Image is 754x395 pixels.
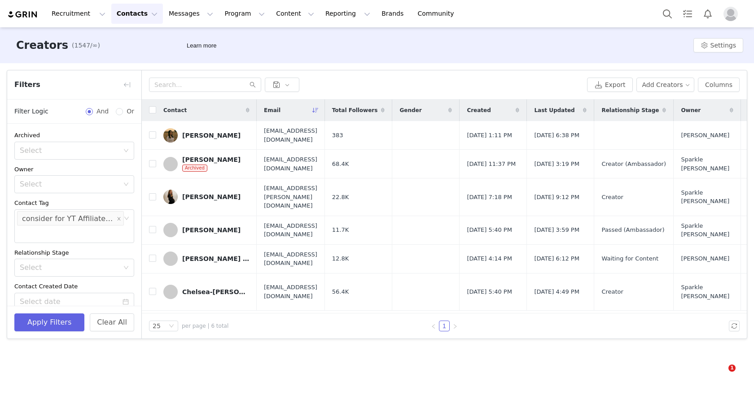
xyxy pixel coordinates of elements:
[534,287,579,296] span: [DATE] 4:49 PM
[264,184,317,210] span: [EMAIL_ADDRESS][PERSON_NAME][DOMAIN_NAME]
[534,106,574,114] span: Last Updated
[153,321,161,331] div: 25
[20,263,119,272] div: Select
[693,38,743,52] button: Settings
[439,321,450,331] li: 1
[681,221,733,239] span: Sparkle [PERSON_NAME]
[14,282,134,291] div: Contact Created Date
[163,223,250,237] a: [PERSON_NAME]
[14,313,84,331] button: Apply Filters
[163,156,250,172] a: [PERSON_NAME]Archived
[601,193,623,202] span: Creator
[264,126,317,144] span: [EMAIL_ADDRESS][DOMAIN_NAME]
[587,78,633,92] button: Export
[20,146,119,155] div: Select
[163,285,250,299] a: Chelsea-[PERSON_NAME]
[182,165,207,172] span: Archived
[452,324,458,329] i: icon: right
[271,4,320,24] button: Content
[14,165,134,174] div: Owner
[163,106,187,114] span: Contact
[123,148,129,154] i: icon: down
[467,193,512,202] span: [DATE] 7:18 PM
[185,41,218,50] div: Tooltip anchor
[601,254,658,263] span: Waiting for Content
[439,321,449,331] a: 1
[14,79,40,90] span: Filters
[111,4,163,24] button: Contacts
[46,4,111,24] button: Recruitment
[534,160,579,169] span: [DATE] 3:19 PM
[412,4,464,24] a: Community
[14,107,48,116] span: Filter Logic
[601,160,666,169] span: Creator (Ambassador)
[182,226,241,234] div: [PERSON_NAME]
[467,287,512,296] span: [DATE] 5:40 PM
[658,4,677,24] button: Search
[264,106,281,114] span: Email
[20,180,119,189] div: Select
[123,107,134,116] span: Or
[264,283,317,300] span: [EMAIL_ADDRESS][DOMAIN_NAME]
[123,182,129,188] i: icon: down
[450,321,460,331] li: Next Page
[467,131,512,140] span: [DATE] 1:11 PM
[182,193,241,200] div: [PERSON_NAME]
[534,193,579,202] span: [DATE] 9:12 PM
[182,322,228,330] span: per page | 6 total
[681,188,733,206] span: Sparkle [PERSON_NAME]
[332,226,349,234] span: 11.7K
[163,190,250,204] a: [PERSON_NAME]
[163,128,178,143] img: 693d1052-b40c-40a2-b4ec-13cf8bec67bd.jpg
[264,155,317,173] span: [EMAIL_ADDRESS][DOMAIN_NAME]
[681,283,733,300] span: Sparkle [PERSON_NAME]
[16,37,68,53] h3: Creators
[182,255,250,262] div: [PERSON_NAME] 👩🏻‍🌾 Ⓥ Health Coach
[534,254,579,263] span: [DATE] 6:12 PM
[534,226,579,234] span: [DATE] 3:59 PM
[163,252,250,266] a: [PERSON_NAME] 👩🏻‍🌾 Ⓥ Health Coach
[17,211,124,226] li: consider for YT Affiliate/SEO
[7,10,39,19] img: grin logo
[467,254,512,263] span: [DATE] 4:14 PM
[698,78,740,92] button: Columns
[601,287,623,296] span: Creator
[681,106,701,114] span: Owner
[22,212,114,226] div: consider for YT Affiliate/SEO
[723,7,738,21] img: placeholder-profile.jpg
[332,160,349,169] span: 68.4K
[636,78,695,92] button: Add Creators
[467,106,491,114] span: Created
[72,41,100,50] span: (1547/∞)
[169,323,174,330] i: icon: down
[264,250,317,268] span: [EMAIL_ADDRESS][DOMAIN_NAME]
[467,160,516,169] span: [DATE] 11:37 PM
[332,131,343,140] span: 383
[428,321,439,331] li: Previous Page
[678,4,697,24] a: Tasks
[182,156,241,163] div: [PERSON_NAME]
[93,107,112,116] span: And
[718,7,747,21] button: Profile
[123,299,129,305] i: icon: calendar
[332,106,378,114] span: Total Followers
[681,155,733,173] span: Sparkle [PERSON_NAME]
[332,193,349,202] span: 22.8K
[90,313,134,331] button: Clear All
[123,265,129,271] i: icon: down
[332,254,349,263] span: 12.8K
[320,4,376,24] button: Reporting
[332,287,349,296] span: 56.4K
[182,132,241,139] div: [PERSON_NAME]
[534,131,579,140] span: [DATE] 6:38 PM
[163,190,178,204] img: 1f44de8c-35cb-4bfb-946f-02ff3aaf64c1.jpg
[728,365,736,372] span: 1
[264,221,317,239] span: [EMAIL_ADDRESS][DOMAIN_NAME]
[14,199,134,208] div: Contact Tag
[149,78,261,92] input: Search...
[182,288,250,295] div: Chelsea-[PERSON_NAME]
[431,324,436,329] i: icon: left
[163,4,219,24] button: Messages
[219,4,270,24] button: Program
[698,4,718,24] button: Notifications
